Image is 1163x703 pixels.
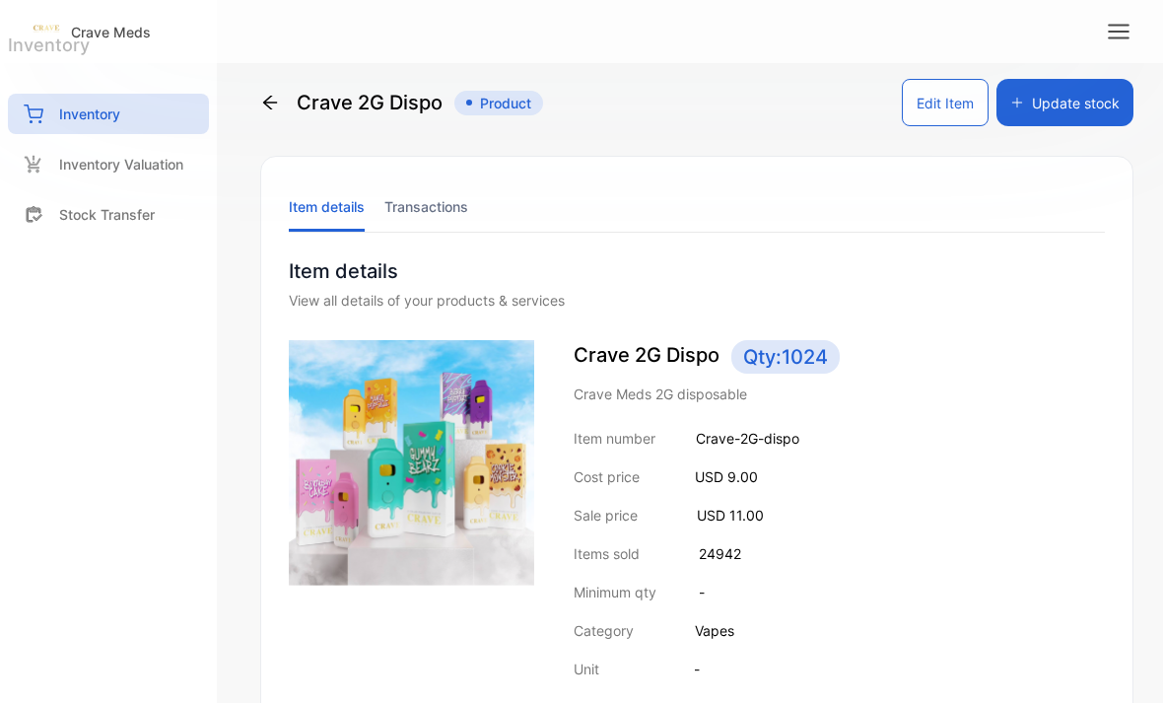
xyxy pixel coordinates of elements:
span: USD 9.00 [695,468,758,485]
p: Item details [289,256,1105,286]
img: Logo [32,14,61,43]
div: Crave 2G Dispo [260,79,543,126]
p: Crave Meds 2G disposable [574,384,1105,404]
button: Edit Item [902,79,989,126]
a: Inventory [8,94,209,134]
a: Inventory Valuation [8,144,209,184]
img: item [289,340,534,586]
p: Unit [574,659,599,679]
p: Vapes [695,620,734,641]
p: Category [574,620,634,641]
button: Update stock [996,79,1133,126]
li: Item details [289,181,365,232]
a: Stock Transfer [8,194,209,235]
div: View all details of your products & services [289,290,1105,311]
span: Qty: 1024 [731,340,840,374]
p: Crave Meds [71,22,151,42]
p: Crave-2G-dispo [696,428,799,449]
p: Cost price [574,466,640,487]
p: Minimum qty [574,582,656,602]
p: - [694,659,700,679]
span: USD 11.00 [697,507,764,524]
span: Product [454,91,543,115]
p: Sale price [574,505,638,526]
p: Inventory Valuation [59,154,183,175]
p: Items sold [574,543,640,564]
p: - [699,582,705,602]
p: Stock Transfer [59,204,155,225]
p: Inventory [59,104,120,124]
p: Crave 2G Dispo [574,340,1105,374]
li: Transactions [384,181,468,232]
p: Item number [574,428,655,449]
p: 24942 [699,543,741,564]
